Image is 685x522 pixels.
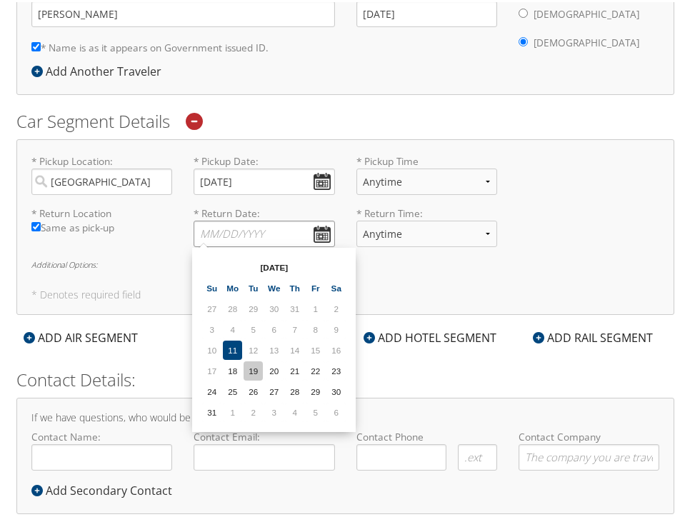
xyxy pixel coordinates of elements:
[285,380,304,399] td: 28
[356,152,497,204] label: * Pickup Time
[458,442,497,468] input: .ext
[306,338,325,358] td: 15
[285,276,304,296] th: Th
[264,338,284,358] td: 13
[244,338,263,358] td: 12
[526,327,660,344] div: ADD RAIL SEGMENT
[519,35,528,44] input: * Gender:[DEMOGRAPHIC_DATA][DEMOGRAPHIC_DATA]
[285,318,304,337] td: 7
[194,428,334,468] label: Contact Email:
[31,40,41,49] input: * Name is as it appears on Government issued ID.
[356,428,497,442] label: Contact Phone
[202,380,221,399] td: 24
[285,401,304,420] td: 4
[264,318,284,337] td: 6
[31,259,659,266] h6: Additional Options:
[202,276,221,296] th: Su
[519,442,659,468] input: Contact Company
[306,318,325,337] td: 8
[223,276,242,296] th: Mo
[244,297,263,316] td: 29
[202,318,221,337] td: 3
[519,428,659,468] label: Contact Company
[194,166,334,193] input: * Pickup Date:
[306,276,325,296] th: Fr
[202,401,221,420] td: 31
[194,204,334,245] label: * Return Date:
[31,204,172,219] label: * Return Location
[31,32,269,59] label: * Name is as it appears on Government issued ID.
[326,338,346,358] td: 16
[223,297,242,316] td: 28
[202,338,221,358] td: 10
[306,359,325,378] td: 22
[31,219,172,241] label: Same as pick-up
[16,107,674,131] h2: Car Segment Details
[264,297,284,316] td: 30
[31,411,659,421] h4: If we have questions, who would be the best person to contact?
[194,219,334,245] input: * Return Date:
[16,366,674,390] h2: Contact Details:
[264,380,284,399] td: 27
[31,152,172,193] label: * Pickup Location:
[326,297,346,316] td: 2
[244,318,263,337] td: 5
[31,480,179,497] div: Add Secondary Contact
[31,442,172,468] input: Contact Name:
[306,380,325,399] td: 29
[326,380,346,399] td: 30
[223,256,325,275] th: [DATE]
[519,6,528,16] input: * Gender:[DEMOGRAPHIC_DATA][DEMOGRAPHIC_DATA]
[306,401,325,420] td: 5
[223,380,242,399] td: 25
[223,318,242,337] td: 4
[244,276,263,296] th: Tu
[223,338,242,358] td: 11
[202,297,221,316] td: 27
[356,204,497,256] label: * Return Time:
[264,401,284,420] td: 3
[326,318,346,337] td: 9
[356,219,497,245] select: * Return Time:
[194,152,334,193] label: * Pickup Date:
[244,359,263,378] td: 19
[534,27,639,54] label: [DEMOGRAPHIC_DATA]
[306,297,325,316] td: 1
[326,359,346,378] td: 23
[223,359,242,378] td: 18
[223,401,242,420] td: 1
[356,166,497,193] select: * Pickup Time
[285,359,304,378] td: 21
[186,327,319,344] div: ADD CAR SEGMENT
[285,338,304,358] td: 14
[194,442,334,468] input: Contact Email:
[326,401,346,420] td: 6
[31,61,169,78] div: Add Another Traveler
[16,327,145,344] div: ADD AIR SEGMENT
[31,220,41,229] input: Same as pick-up
[326,276,346,296] th: Sa
[244,401,263,420] td: 2
[31,288,659,298] h5: * Denotes required field
[356,327,504,344] div: ADD HOTEL SEGMENT
[264,276,284,296] th: We
[31,428,172,468] label: Contact Name:
[264,359,284,378] td: 20
[285,297,304,316] td: 31
[202,359,221,378] td: 17
[244,380,263,399] td: 26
